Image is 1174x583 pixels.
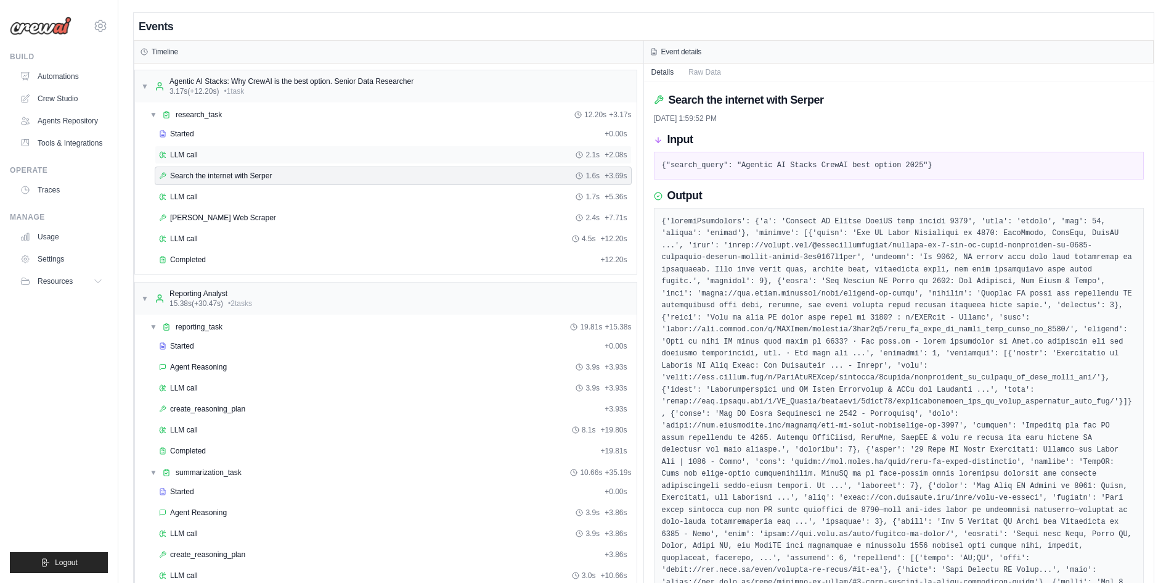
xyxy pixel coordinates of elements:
span: • 1 task [224,86,244,96]
span: + 19.81s [600,446,627,456]
span: Search the internet with Serper [170,171,272,181]
div: [DATE] 1:59:52 PM [654,114,1144,123]
span: LLM call [170,425,198,435]
span: Started [170,341,194,351]
span: + 7.71s [605,213,627,223]
span: 2.1s [585,150,600,160]
span: ▼ [141,294,149,304]
span: + 3.93s [605,383,627,393]
span: ▼ [150,110,157,120]
span: 19.81s [580,322,602,332]
button: Details [644,64,682,81]
span: Resources [38,276,73,286]
span: reporting_task [176,322,222,332]
a: Automations [15,67,108,86]
button: Resources [15,271,108,291]
span: LLM call [170,383,198,393]
span: 12.20s [584,110,606,120]
span: Started [170,129,194,139]
span: 3.9s [585,383,600,393]
img: Logo [10,17,71,35]
span: 3.0s [582,571,596,581]
div: Build [10,52,108,62]
span: + 3.93s [605,362,627,372]
a: Settings [15,249,108,269]
span: + 5.36s [605,192,627,202]
span: ▼ [141,81,149,91]
a: Crew Studio [15,89,108,109]
span: 8.1s [582,425,596,435]
h3: Timeline [152,47,178,57]
span: + 3.17s [609,110,631,120]
span: + 3.86s [605,529,627,539]
div: Agentic AI Stacks: Why CrewAI is the best option. Senior Data Researcher [169,76,414,86]
span: 3.17s (+12.20s) [169,86,219,96]
a: Agents Repository [15,111,108,131]
span: + 3.93s [605,404,627,414]
span: 3.9s [585,508,600,518]
span: LLM call [170,529,198,539]
a: Traces [15,180,108,200]
span: + 15.38s [605,322,631,332]
span: LLM call [170,192,198,202]
span: 1.6s [585,171,600,181]
button: Raw Data [681,64,728,81]
h3: Event details [661,47,702,57]
span: ▼ [150,468,157,478]
span: Agent Reasoning [170,508,227,518]
span: LLM call [170,234,198,244]
span: create_reasoning_plan [170,550,245,560]
span: Logout [55,558,78,568]
span: • 2 task s [228,299,252,308]
a: Tools & Integrations [15,133,108,153]
span: 15.38s (+30.47s) [169,299,223,308]
span: + 3.86s [605,508,627,518]
span: + 0.00s [605,487,627,497]
span: + 19.80s [600,425,627,435]
div: Manage [10,212,108,222]
a: Usage [15,227,108,247]
span: LLM call [170,150,198,160]
div: Operate [10,165,108,175]
span: + 35.19s [605,468,631,478]
span: 3.9s [585,529,600,539]
span: 3.9s [585,362,600,372]
span: Agent Reasoning [170,362,227,372]
h3: Input [667,133,693,147]
span: Started [170,487,194,497]
span: [PERSON_NAME] Web Scraper [170,213,276,223]
span: 4.5s [582,234,596,244]
span: create_reasoning_plan [170,404,245,414]
span: Completed [170,446,206,456]
iframe: Chat Widget [1112,524,1174,583]
div: Reporting Analyst [169,289,252,299]
h3: Output [667,189,703,203]
h2: Search the internet with Serper [669,91,824,109]
span: + 0.00s [605,341,627,351]
span: + 3.86s [605,550,627,560]
span: Completed [170,255,206,265]
span: 10.66s [580,468,602,478]
span: + 12.20s [600,234,627,244]
button: Logout [10,552,108,573]
span: + 12.20s [600,255,627,265]
span: research_task [176,110,222,120]
h2: Events [139,18,173,35]
span: ▼ [150,322,157,332]
span: 1.7s [585,192,600,202]
span: + 2.08s [605,150,627,160]
span: 2.4s [585,213,600,223]
pre: {"search_query": "Agentic AI Stacks CrewAI best option 2025"} [662,160,1136,172]
span: summarization_task [176,468,242,478]
span: + 3.69s [605,171,627,181]
span: + 0.00s [605,129,627,139]
span: + 10.66s [600,571,627,581]
span: LLM call [170,571,198,581]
